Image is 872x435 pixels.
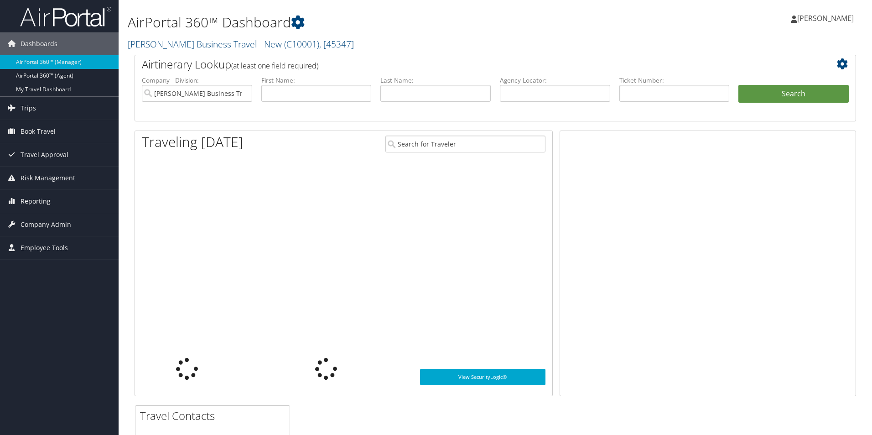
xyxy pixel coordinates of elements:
[385,136,545,152] input: Search for Traveler
[261,76,372,85] label: First Name:
[142,57,789,72] h2: Airtinerary Lookup
[21,236,68,259] span: Employee Tools
[142,76,252,85] label: Company - Division:
[231,61,318,71] span: (at least one field required)
[21,190,51,213] span: Reporting
[142,132,243,152] h1: Traveling [DATE]
[319,38,354,50] span: , [ 45347 ]
[128,38,354,50] a: [PERSON_NAME] Business Travel - New
[21,213,71,236] span: Company Admin
[500,76,610,85] label: Agency Locator:
[380,76,491,85] label: Last Name:
[128,13,618,32] h1: AirPortal 360™ Dashboard
[21,32,57,55] span: Dashboards
[738,85,849,103] button: Search
[791,5,863,32] a: [PERSON_NAME]
[797,13,854,23] span: [PERSON_NAME]
[140,408,290,424] h2: Travel Contacts
[420,369,545,385] a: View SecurityLogic®
[21,167,75,189] span: Risk Management
[21,97,36,120] span: Trips
[619,76,730,85] label: Ticket Number:
[21,143,68,166] span: Travel Approval
[284,38,319,50] span: ( C10001 )
[21,120,56,143] span: Book Travel
[20,6,111,27] img: airportal-logo.png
